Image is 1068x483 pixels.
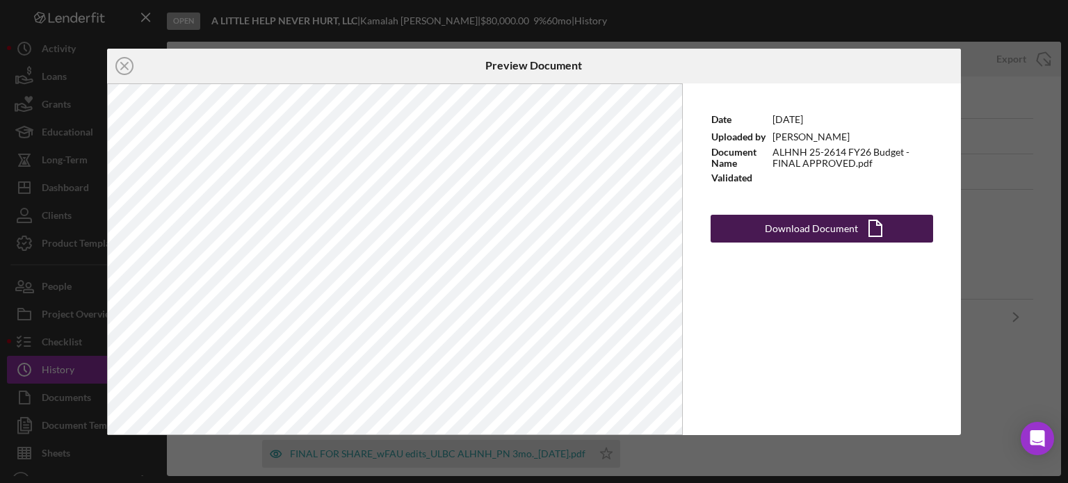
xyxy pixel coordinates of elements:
b: Date [711,113,731,125]
div: Open Intercom Messenger [1021,422,1054,455]
h6: Preview Document [485,59,582,72]
td: [DATE] [772,111,934,129]
td: ALHNH 25-2614 FY26 Budget - FINAL APPROVED.pdf [772,146,934,170]
button: Download Document [711,215,933,243]
b: Validated [711,172,752,183]
b: Document Name [711,146,756,169]
b: Uploaded by [711,131,766,142]
td: [PERSON_NAME] [772,129,934,146]
div: Download Document [765,215,858,243]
